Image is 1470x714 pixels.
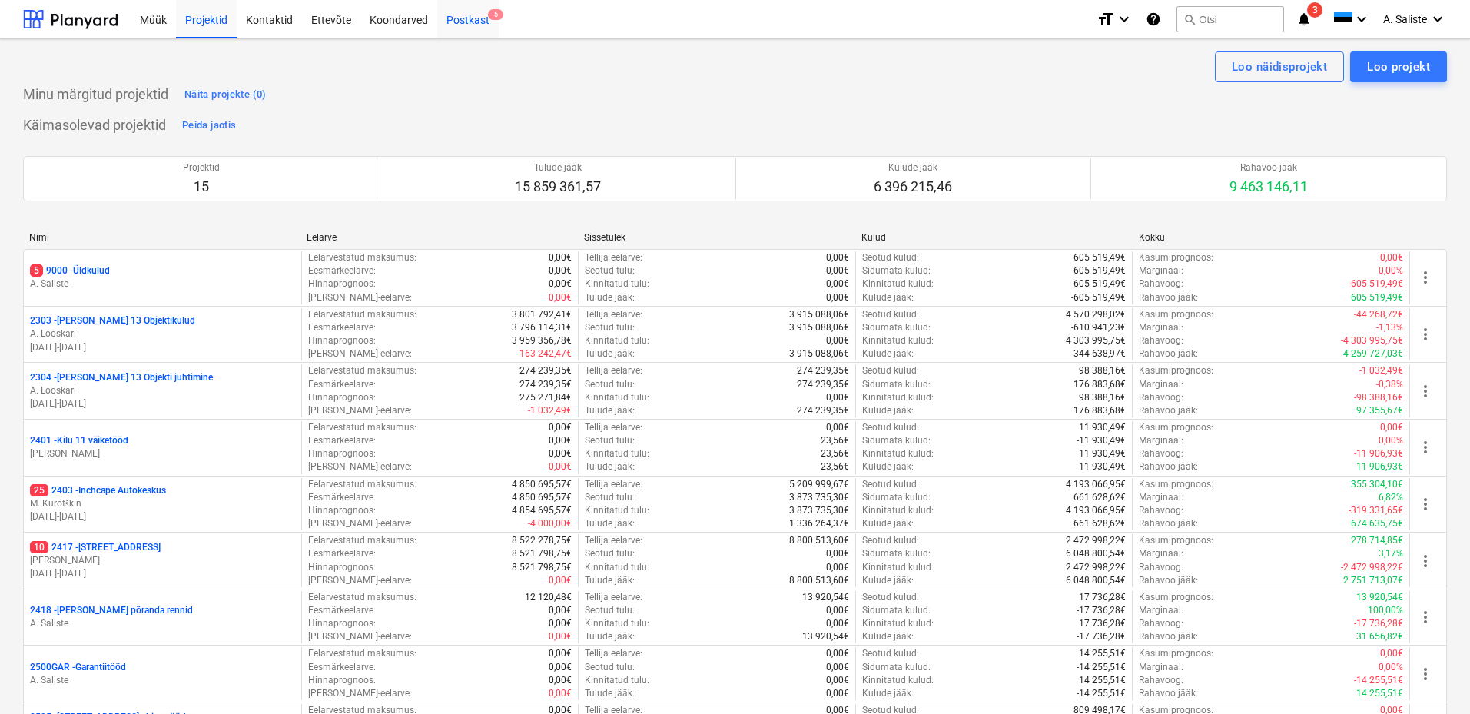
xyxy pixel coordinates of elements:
p: Rahavoog : [1139,617,1183,630]
p: 4 570 298,02€ [1066,308,1126,321]
p: 355 304,10€ [1351,478,1403,491]
div: Näita projekte (0) [184,86,267,104]
p: Sidumata kulud : [862,604,931,617]
p: Tulude jääk : [585,404,635,417]
p: -605 519,49€ [1071,264,1126,277]
p: -17 736,28€ [1354,617,1403,630]
p: -163 242,47€ [517,347,572,360]
p: 674 635,75€ [1351,517,1403,530]
p: [DATE] - [DATE] [30,567,295,580]
p: Rahavoog : [1139,391,1183,404]
p: Marginaal : [1139,547,1183,560]
p: Seotud kulud : [862,251,919,264]
i: notifications [1296,10,1312,28]
p: 2304 - [PERSON_NAME] 13 Objekti juhtimine [30,371,213,384]
div: 102417 -[STREET_ADDRESS][PERSON_NAME][DATE]-[DATE] [30,541,295,580]
p: Rahavoo jääk [1229,161,1308,174]
i: Abikeskus [1146,10,1161,28]
p: 0,00€ [826,604,849,617]
p: Rahavoog : [1139,447,1183,460]
p: 5 209 999,67€ [789,478,849,491]
p: 0,00€ [1380,251,1403,264]
p: 605 519,49€ [1073,277,1126,291]
p: 6 396 215,46 [874,178,952,196]
p: 6 048 800,54€ [1066,574,1126,587]
p: Eesmärkeelarve : [308,491,376,504]
p: Sidumata kulud : [862,434,931,447]
p: 8 800 513,60€ [789,574,849,587]
p: 17 736,28€ [1079,591,1126,604]
div: Eelarve [307,232,572,243]
p: 23,56€ [821,447,849,460]
p: Seotud tulu : [585,491,635,504]
span: more_vert [1416,325,1435,344]
p: 274 239,35€ [797,378,849,391]
p: 0,00€ [826,421,849,434]
div: Sissetulek [584,232,849,243]
p: Rahavoog : [1139,504,1183,517]
p: 4 850 695,57€ [512,478,572,491]
p: Kinnitatud kulud : [862,334,934,347]
p: Seotud tulu : [585,378,635,391]
div: Peida jaotis [182,117,236,134]
p: Kulude jääk [874,161,952,174]
div: Kulud [861,232,1127,243]
p: 97 355,67€ [1356,404,1403,417]
p: 2417 - [STREET_ADDRESS] [30,541,161,554]
p: A. Saliste [30,674,295,687]
span: more_vert [1416,552,1435,570]
p: Kinnitatud kulud : [862,617,934,630]
button: Peida jaotis [178,113,240,138]
p: 3 796 114,31€ [512,321,572,334]
p: Eelarvestatud maksumus : [308,478,416,491]
p: Minu märgitud projektid [23,85,168,104]
span: more_vert [1416,438,1435,457]
p: Seotud tulu : [585,604,635,617]
p: 3 873 735,30€ [789,491,849,504]
p: Seotud kulud : [862,421,919,434]
span: more_vert [1416,495,1435,513]
p: 3 801 792,41€ [512,308,572,321]
p: Kasumiprognoos : [1139,308,1213,321]
p: Kasumiprognoos : [1139,364,1213,377]
p: Kasumiprognoos : [1139,478,1213,491]
p: -0,38% [1376,378,1403,391]
p: -4 000,00€ [528,517,572,530]
p: 0,00€ [549,604,572,617]
p: Eelarvestatud maksumus : [308,421,416,434]
span: 5 [30,264,43,277]
div: Kokku [1139,232,1404,243]
p: 0,00€ [826,617,849,630]
p: 98 388,16€ [1079,391,1126,404]
p: Tellija eelarve : [585,478,642,491]
p: 2418 - [PERSON_NAME] põranda rennid [30,604,193,617]
p: 8 521 798,75€ [512,547,572,560]
p: [PERSON_NAME]-eelarve : [308,347,412,360]
p: 0,00€ [826,277,849,291]
p: Marginaal : [1139,434,1183,447]
p: [DATE] - [DATE] [30,341,295,354]
p: Tulude jääk : [585,630,635,643]
p: Kasumiprognoos : [1139,251,1213,264]
p: -44 268,72€ [1354,308,1403,321]
p: Seotud tulu : [585,321,635,334]
p: -23,56€ [818,460,849,473]
p: M. Kurotškin [30,497,295,510]
p: Sidumata kulud : [862,378,931,391]
p: [PERSON_NAME] [30,447,295,460]
p: 6 048 800,54€ [1066,547,1126,560]
p: 98 388,16€ [1079,364,1126,377]
p: 2 751 713,07€ [1343,574,1403,587]
p: 0,00€ [549,447,572,460]
p: -4 303 995,75€ [1341,334,1403,347]
p: 0,00€ [826,547,849,560]
p: Rahavoo jääk : [1139,517,1198,530]
p: 11 930,49€ [1079,421,1126,434]
p: 17 736,28€ [1079,617,1126,630]
p: Kinnitatud tulu : [585,617,649,630]
p: 0,00€ [826,291,849,304]
p: -1 032,49€ [1359,364,1403,377]
p: [PERSON_NAME]-eelarve : [308,291,412,304]
p: 11 930,49€ [1079,447,1126,460]
p: Kulude jääk : [862,630,914,643]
